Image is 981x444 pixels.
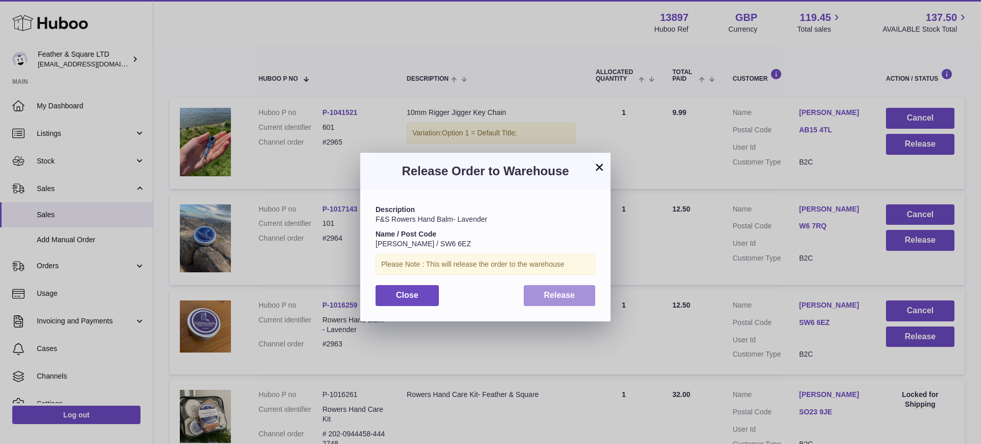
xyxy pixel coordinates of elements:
[376,163,595,179] h3: Release Order to Warehouse
[376,215,487,223] span: F&S Rowers Hand Balm- Lavender
[544,291,575,299] span: Release
[524,285,596,306] button: Release
[376,205,415,214] strong: Description
[376,230,436,238] strong: Name / Post Code
[376,240,471,248] span: [PERSON_NAME] / SW6 6EZ
[593,161,605,173] button: ×
[376,254,595,275] div: Please Note : This will release the order to the warehouse
[376,285,439,306] button: Close
[396,291,418,299] span: Close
